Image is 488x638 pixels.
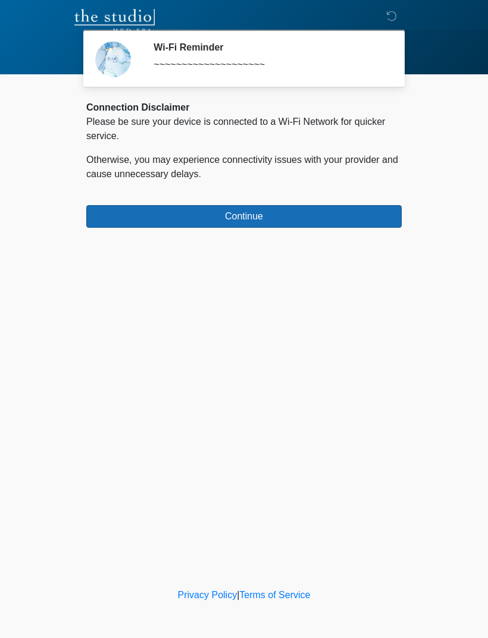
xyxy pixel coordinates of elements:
[239,590,310,600] a: Terms of Service
[74,9,155,33] img: The Studio Med Spa Logo
[154,58,384,72] div: ~~~~~~~~~~~~~~~~~~~~
[178,590,237,600] a: Privacy Policy
[86,153,402,181] p: Otherwise, you may experience connectivity issues with your provider and cause unnecessary delays
[86,205,402,228] button: Continue
[199,169,201,179] span: .
[86,115,402,143] p: Please be sure your device is connected to a Wi-Fi Network for quicker service.
[95,42,131,77] img: Agent Avatar
[86,100,402,115] div: Connection Disclaimer
[154,42,384,53] h2: Wi-Fi Reminder
[237,590,239,600] a: |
